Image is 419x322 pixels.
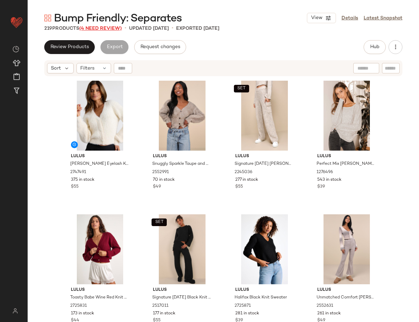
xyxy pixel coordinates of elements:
span: Snuggly Sparkle Taupe and Silver Eyelash Knit Cardigan [152,161,211,167]
span: (4 Need Review) [79,26,122,31]
span: Lulus [235,153,294,160]
img: heart_red.DM2ytmEG.svg [10,15,24,29]
span: Lulus [153,153,211,160]
span: Bump Friendly: Separates [54,12,182,26]
img: svg%3e [12,46,19,53]
span: Lulus [235,287,294,293]
span: 219 [44,26,52,31]
span: 375 in stock [71,177,94,183]
span: SET [155,220,164,225]
span: SET [237,86,246,91]
p: updated [DATE] [129,25,169,32]
button: Hub [364,40,386,54]
span: 2552991 [152,169,169,176]
span: 2552631 [317,303,333,309]
span: 2725831 [70,303,87,309]
img: 2747491_01_hero_2025-09-26.jpg [65,81,135,151]
img: 10997201_2245036.jpg [230,81,299,151]
span: Request changes [140,44,180,50]
img: 12211781_2517011.jpg [147,214,217,284]
span: Lulus [71,153,129,160]
img: 12283701_2552991.jpg [147,81,217,151]
img: svg%3e [8,308,22,314]
span: $55 [71,184,79,190]
span: 173 in stock [71,311,94,317]
a: Details [341,15,358,22]
span: 177 in stock [153,311,175,317]
span: 261 in stock [317,311,341,317]
span: Unmatched Comfort [PERSON_NAME] Ribbed Knit Flare Pants [317,295,375,301]
span: Review Products [50,44,89,50]
span: 277 in stock [235,177,258,183]
span: Filters [80,65,94,72]
span: Halifax Black Knit Sweater [235,295,287,301]
span: Hub [370,44,380,50]
a: Latest Snapshot [364,15,402,22]
span: Lulus [71,287,129,293]
span: 543 in stock [317,177,341,183]
span: $39 [317,184,325,190]
span: • [125,24,126,33]
span: [PERSON_NAME] Eyelash Knit Button-Front Cardigan Sweater [70,161,129,167]
button: SET [234,85,249,92]
span: Signature [DATE] Black Knit Sweater Pants [152,295,211,301]
span: 2725871 [235,303,251,309]
button: Review Products [44,40,95,54]
img: 2725831_01_hero_2025-09-09.jpg [65,214,135,284]
span: Toasty Babe Wine Red Knit Button-Up Cropped Cardigan [70,295,129,301]
img: svg%3e [44,15,51,21]
span: Lulus [317,153,376,160]
span: $49 [153,184,161,190]
span: Lulus [153,287,211,293]
span: Perfect Mix [PERSON_NAME] [PERSON_NAME] Sleeve Sweater Top [317,161,375,167]
span: Sort [51,65,61,72]
img: 6303581_1276496.jpg [312,81,381,151]
div: Products [44,25,122,32]
span: 281 in stock [235,311,259,317]
span: • [172,24,173,33]
span: View [311,15,322,21]
span: Signature [DATE] [PERSON_NAME] Knit Sweater Pants [235,161,293,167]
span: $55 [235,184,243,190]
span: 1276496 [317,169,333,176]
span: 2517011 [152,303,168,309]
button: SET [152,218,167,226]
img: 12287741_2552631.jpg [312,214,381,284]
span: Lulus [317,287,376,293]
p: Exported [DATE] [176,25,219,32]
span: 2747491 [70,169,86,176]
span: 2245036 [235,169,252,176]
button: Request changes [134,40,186,54]
img: 2725871_06_misc_2025-09-17_1.jpg [230,214,299,284]
button: View [307,13,336,23]
span: 70 in stock [153,177,175,183]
